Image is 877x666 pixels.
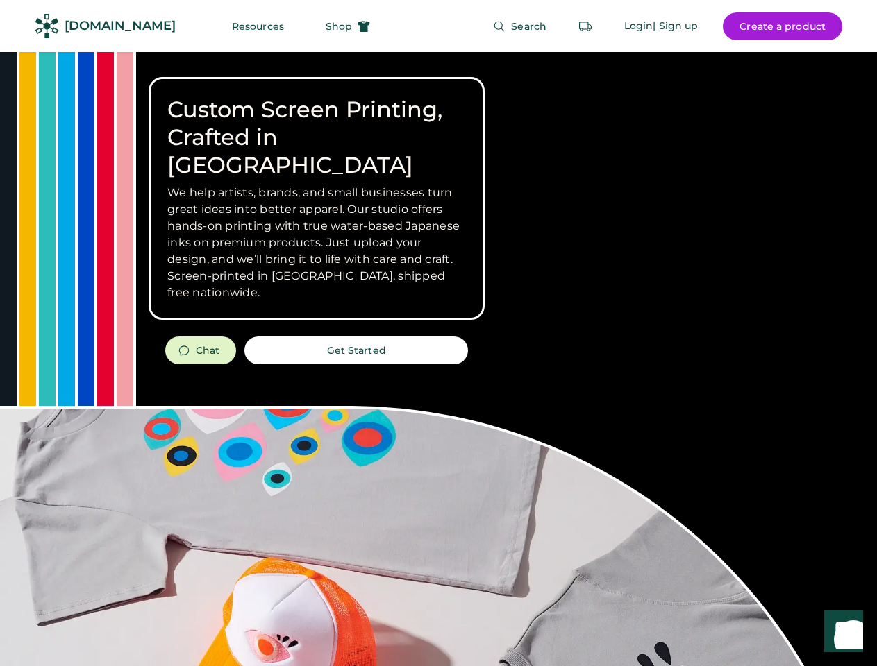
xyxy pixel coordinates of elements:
button: Shop [309,12,387,40]
button: Create a product [723,12,842,40]
div: | Sign up [653,19,698,33]
button: Search [476,12,563,40]
button: Chat [165,336,236,364]
button: Retrieve an order [571,12,599,40]
div: [DOMAIN_NAME] [65,17,176,35]
iframe: Front Chat [811,604,871,663]
button: Resources [215,12,301,40]
button: Get Started [244,336,468,364]
div: Login [624,19,653,33]
span: Shop [326,22,352,31]
h1: Custom Screen Printing, Crafted in [GEOGRAPHIC_DATA] [167,96,466,179]
span: Search [511,22,546,31]
h3: We help artists, brands, and small businesses turn great ideas into better apparel. Our studio of... [167,185,466,301]
img: Rendered Logo - Screens [35,14,59,38]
